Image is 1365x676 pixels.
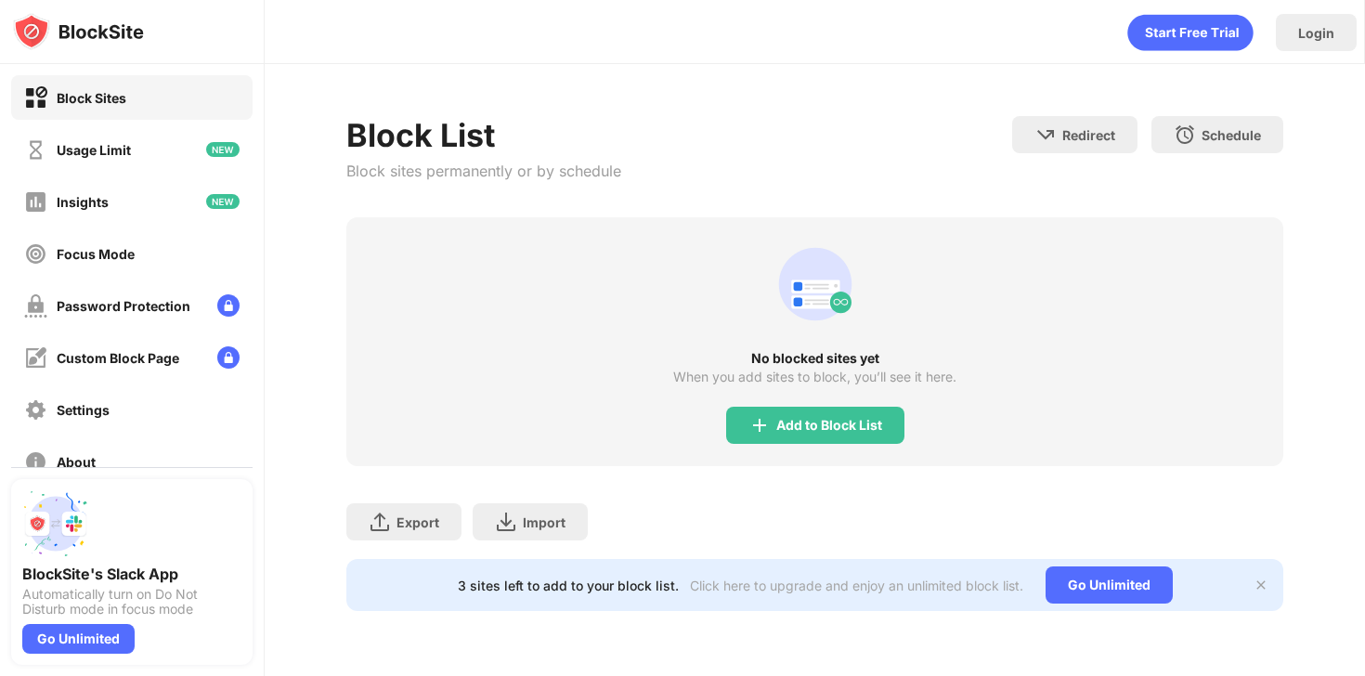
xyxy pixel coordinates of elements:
div: Import [523,514,565,530]
div: Export [396,514,439,530]
div: Go Unlimited [22,624,135,654]
div: Custom Block Page [57,350,179,366]
div: When you add sites to block, you’ll see it here. [673,370,956,384]
div: Insights [57,194,109,210]
img: about-off.svg [24,450,47,474]
img: lock-menu.svg [217,294,240,317]
img: time-usage-off.svg [24,138,47,162]
img: new-icon.svg [206,142,240,157]
div: Block Sites [57,90,126,106]
div: Login [1298,25,1334,41]
div: Automatically turn on Do Not Disturb mode in focus mode [22,587,241,617]
div: animation [1127,14,1254,51]
img: block-on.svg [24,86,47,110]
div: BlockSite's Slack App [22,565,241,583]
img: password-protection-off.svg [24,294,47,318]
div: No blocked sites yet [346,351,1283,366]
div: Block sites permanently or by schedule [346,162,621,180]
img: new-icon.svg [206,194,240,209]
img: customize-block-page-off.svg [24,346,47,370]
img: focus-off.svg [24,242,47,266]
img: insights-off.svg [24,190,47,214]
div: Focus Mode [57,246,135,262]
div: Add to Block List [776,418,882,433]
div: Go Unlimited [1046,566,1173,604]
div: Click here to upgrade and enjoy an unlimited block list. [690,578,1023,593]
div: Settings [57,402,110,418]
img: logo-blocksite.svg [13,13,144,50]
div: Redirect [1062,127,1115,143]
div: About [57,454,96,470]
img: settings-off.svg [24,398,47,422]
div: Password Protection [57,298,190,314]
div: Block List [346,116,621,154]
div: animation [771,240,860,329]
img: x-button.svg [1254,578,1268,592]
div: 3 sites left to add to your block list. [458,578,679,593]
img: lock-menu.svg [217,346,240,369]
div: Schedule [1202,127,1261,143]
img: push-slack.svg [22,490,89,557]
div: Usage Limit [57,142,131,158]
